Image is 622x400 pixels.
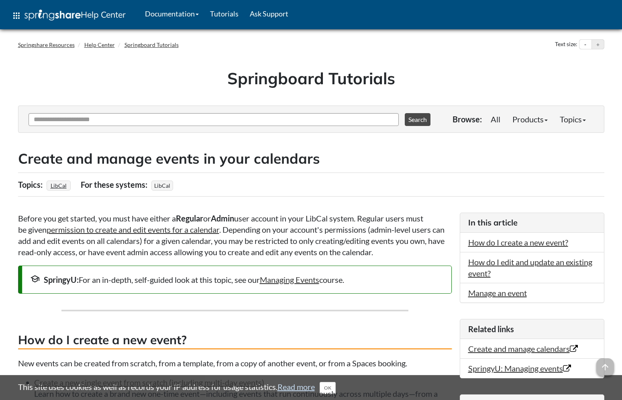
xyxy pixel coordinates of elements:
a: Help Center [84,41,115,48]
p: Browse: [453,114,482,125]
a: Springboard Tutorials [124,41,179,48]
a: Manage an event [468,288,527,298]
p: New events can be created from scratch, from a template, from a copy of another event, or from a ... [18,357,452,369]
span: Help Center [81,9,126,20]
button: Decrease text size [579,40,591,49]
strong: SpringyU: [44,275,79,284]
a: LibCal [49,180,68,191]
a: Managing Events [260,275,319,284]
p: Before you get started, you must have either a or user account in your LibCal system. Regular use... [18,213,452,258]
h3: In this article [468,217,596,228]
a: Springshare Resources [18,41,75,48]
div: Text size: [553,39,579,50]
div: This site uses cookies as well as records your IP address for usage statistics. [10,381,612,394]
strong: Admin [211,213,234,223]
a: apps Help Center [6,4,131,28]
a: arrow_upward [596,359,614,369]
a: permission to create and edit events for a calendar [47,225,219,234]
a: Products [506,111,554,127]
h2: Create and manage events in your calendars [18,149,604,169]
span: apps [12,11,21,20]
div: For these systems: [81,177,149,192]
a: SpringyU: Managing events [468,363,571,373]
a: Create a new single event from scratch (including multi-day events) [34,378,264,387]
span: Related links [468,324,514,334]
span: school [30,274,40,284]
a: How do I create a new event? [468,238,568,247]
button: Increase text size [592,40,604,49]
a: Documentation [139,4,204,24]
span: LibCal [151,181,173,191]
div: For an in-depth, self-guided look at this topic, see our course. [30,274,443,285]
a: Create and manage calendars [468,344,578,353]
h1: Springboard Tutorials [24,67,598,89]
a: All [485,111,506,127]
img: Springshare [24,10,81,20]
div: Topics: [18,177,45,192]
a: Tutorials [204,4,244,24]
h3: How do I create a new event? [18,331,452,349]
button: Search [405,113,430,126]
a: How do I edit and update an existing event? [468,257,592,278]
a: Topics [554,111,592,127]
a: Ask Support [244,4,294,24]
span: arrow_upward [596,358,614,376]
strong: Regular [176,213,203,223]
